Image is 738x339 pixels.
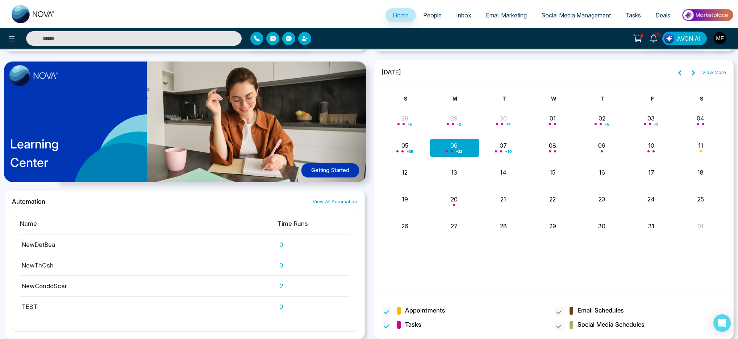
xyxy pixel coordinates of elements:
[618,8,648,22] a: Tasks
[713,314,731,332] div: Open Intercom Messenger
[405,306,445,315] span: Appointments
[9,65,58,86] img: image
[549,195,556,204] button: 22
[697,195,704,204] button: 25
[402,195,408,204] button: 19
[664,33,674,44] img: Lead Flow
[601,95,604,102] span: T
[277,297,350,311] td: 0
[401,222,408,230] button: 26
[381,95,726,285] div: Month View
[385,8,416,22] a: Home
[599,168,605,177] button: 16
[4,60,365,190] a: LearningCenterGetting Started
[406,150,413,153] span: + 35
[10,135,59,172] p: Learning Center
[645,32,662,44] a: 10+
[648,168,654,177] button: 17
[451,168,457,177] button: 13
[648,8,677,22] a: Deals
[647,195,655,204] button: 24
[479,8,534,22] a: Email Marketing
[313,198,357,205] a: View All Automation
[423,12,442,19] span: People
[457,123,461,126] span: + 2
[277,234,350,255] td: 0
[505,150,512,153] span: + 10
[277,255,350,276] td: 0
[662,32,707,45] button: AVON AI
[20,297,277,311] td: TEST
[404,95,407,102] span: S
[393,12,409,19] span: Home
[20,255,277,276] td: NewThOsh
[648,222,654,230] button: 31
[541,12,611,19] span: Social Media Management
[416,8,449,22] a: People
[651,95,654,102] span: F
[697,168,704,177] button: 18
[503,95,506,102] span: T
[20,218,277,234] th: Name
[681,7,734,23] img: Market-place.gif
[20,276,277,297] td: NewCondoScar
[277,218,350,234] th: Time Runs
[700,95,703,102] span: S
[277,276,350,297] td: 2
[677,34,701,43] span: AVON AI
[578,306,624,315] span: Email Schedules
[381,68,401,77] span: [DATE]
[697,222,704,230] button: 01
[625,12,641,19] span: Tasks
[506,123,510,126] span: + 4
[655,12,670,19] span: Deals
[598,222,605,230] button: 30
[449,8,479,22] a: Inbox
[486,12,527,19] span: Email Marketing
[451,222,458,230] button: 27
[408,123,412,126] span: + 5
[550,168,555,177] button: 15
[456,12,471,19] span: Inbox
[599,195,605,204] button: 23
[500,222,507,230] button: 28
[578,320,645,330] span: Social Media Schedules
[714,32,726,44] img: User Avatar
[20,234,277,255] td: NewDetBea
[405,320,421,330] span: Tasks
[549,222,556,230] button: 29
[500,195,506,204] button: 21
[551,95,556,102] span: W
[402,168,408,177] button: 12
[605,123,609,126] span: + 5
[654,123,658,126] span: + 3
[702,69,726,76] a: View More
[12,5,55,23] img: Nova CRM Logo
[534,8,618,22] a: Social Media Management
[456,150,462,153] span: + 23
[654,32,660,38] span: 10+
[301,163,359,177] button: Getting Started
[453,95,457,102] span: M
[12,198,45,205] h2: Automation
[500,168,506,177] button: 14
